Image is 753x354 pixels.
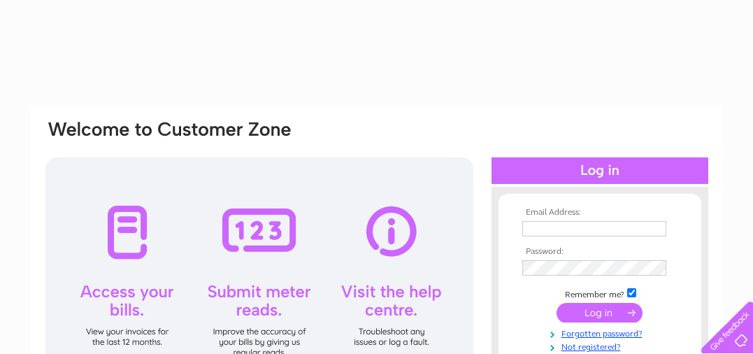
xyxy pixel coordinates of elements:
th: Email Address: [519,208,681,218]
a: Forgotten password? [522,326,681,339]
a: Not registered? [522,339,681,353]
input: Submit [557,303,643,323]
td: Remember me? [519,286,681,300]
th: Password: [519,247,681,257]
